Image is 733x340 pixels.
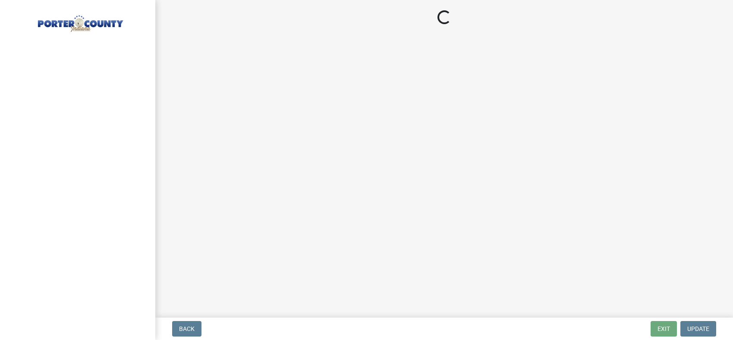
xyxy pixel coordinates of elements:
[17,9,142,33] img: Porter County, Indiana
[179,325,195,332] span: Back
[651,321,677,337] button: Exit
[687,325,709,332] span: Update
[172,321,201,337] button: Back
[680,321,716,337] button: Update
